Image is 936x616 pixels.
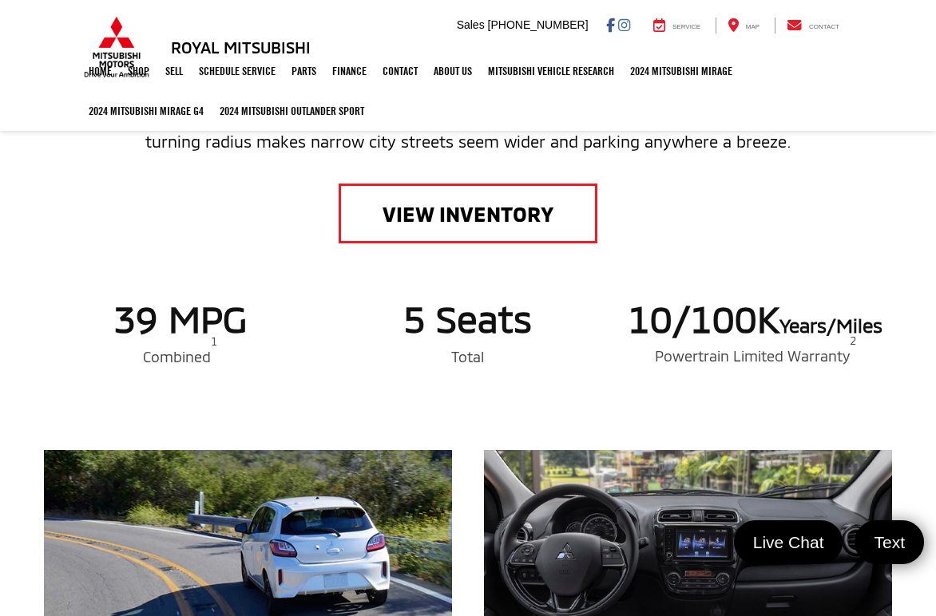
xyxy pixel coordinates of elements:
[426,51,480,91] a: About Us
[606,18,615,31] a: Facebook: Click to visit our Facebook page
[375,51,426,91] a: Contact
[157,51,191,91] a: Sell
[488,18,589,31] span: [PHONE_NUMBER]
[42,298,317,339] div: 39 MPG
[855,520,924,564] a: Text
[212,91,372,131] a: 2024 Mitsubishi Outlander SPORT
[641,18,712,34] a: Service
[120,51,157,91] a: Shop
[211,342,217,362] sup: 1
[81,91,212,131] a: 2024 Mitsubishi Mirage G4
[457,18,485,31] span: Sales
[42,347,317,368] div: Combined
[775,18,851,34] a: Contact
[746,23,760,30] span: Map
[330,347,605,368] div: Total
[618,298,893,346] div: 10/100K
[324,51,375,91] a: Finance
[339,184,597,243] a: VIEW INVENTORY
[330,298,605,339] div: 5 Seats
[716,18,771,34] a: Map
[191,51,284,91] a: Schedule Service: Opens in a new tab
[480,51,622,91] a: Mitsubishi Vehicle Research
[850,341,856,361] sup: 2
[779,314,882,337] span: Years/Miles
[284,51,324,91] a: Parts: Opens in a new tab
[734,520,843,564] a: Live Chat
[745,531,832,553] span: Live Chat
[81,51,120,91] a: Home
[618,346,893,367] div: Powertrain Limited Warranty
[171,38,311,56] h3: Royal Mitsubishi
[866,531,913,553] span: Text
[618,18,630,31] a: Instagram: Click to visit our Instagram page
[81,16,153,78] img: Mitsubishi
[622,51,740,91] a: 2024 Mitsubishi Mirage
[672,23,700,30] span: Service
[809,23,839,30] span: Contact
